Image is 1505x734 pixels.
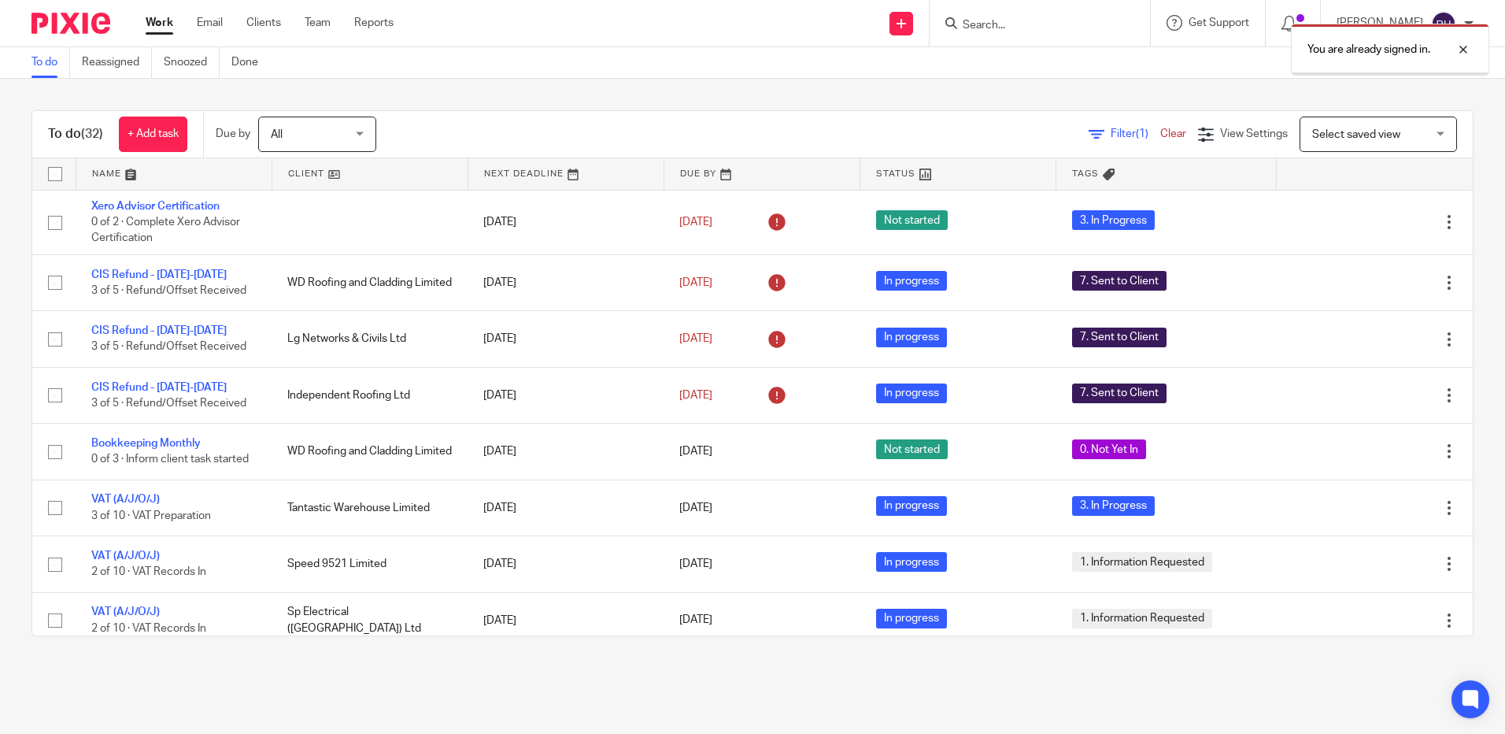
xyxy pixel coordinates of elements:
span: [DATE] [679,615,712,626]
span: Tags [1072,169,1099,178]
a: Xero Advisor Certification [91,201,220,212]
a: CIS Refund - [DATE]-[DATE] [91,325,227,336]
a: VAT (A/J/O/J) [91,606,160,617]
a: + Add task [119,117,187,152]
span: (1) [1136,128,1148,139]
p: You are already signed in. [1307,42,1430,57]
span: 0. Not Yet In [1072,439,1146,459]
span: 2 of 10 · VAT Records In [91,623,206,634]
img: svg%3E [1431,11,1456,36]
td: WD Roofing and Cladding Limited [272,254,468,310]
span: Select saved view [1312,129,1400,140]
span: 3 of 5 · Refund/Offset Received [91,398,246,409]
span: 3 of 10 · VAT Preparation [91,510,211,521]
span: [DATE] [679,446,712,457]
a: CIS Refund - [DATE]-[DATE] [91,269,227,280]
span: [DATE] [679,502,712,513]
a: Done [231,47,270,78]
a: Clients [246,15,281,31]
span: [DATE] [679,333,712,344]
a: Snoozed [164,47,220,78]
span: 3. In Progress [1072,496,1155,516]
span: All [271,129,283,140]
td: Tantastic Warehouse Limited [272,480,468,536]
span: In progress [876,552,947,572]
span: 7. Sent to Client [1072,271,1167,291]
p: Due by [216,126,250,142]
span: 3. In Progress [1072,210,1155,230]
span: 1. Information Requested [1072,552,1212,572]
span: 7. Sent to Client [1072,328,1167,347]
td: [DATE] [468,424,664,480]
span: [DATE] [679,558,712,569]
h1: To do [48,126,103,143]
span: In progress [876,496,947,516]
span: 0 of 2 · Complete Xero Advisor Certification [91,217,240,244]
a: Bookkeeping Monthly [91,438,201,449]
td: [DATE] [468,536,664,592]
td: [DATE] [468,480,664,536]
td: WD Roofing and Cladding Limited [272,424,468,480]
span: Filter [1111,128,1160,139]
td: [DATE] [468,367,664,423]
a: VAT (A/J/O/J) [91,494,160,505]
span: Not started [876,439,948,459]
td: Lg Networks & Civils Ltd [272,311,468,367]
a: Reports [354,15,394,31]
span: In progress [876,609,947,628]
td: Sp Electrical ([GEOGRAPHIC_DATA]) Ltd [272,592,468,648]
span: In progress [876,384,947,403]
a: Clear [1160,128,1186,139]
span: [DATE] [679,390,712,401]
td: [DATE] [468,592,664,648]
span: (32) [81,128,103,140]
span: [DATE] [679,277,712,288]
img: Pixie [31,13,110,34]
span: 3 of 5 · Refund/Offset Received [91,285,246,296]
span: 3 of 5 · Refund/Offset Received [91,342,246,353]
span: 2 of 10 · VAT Records In [91,566,206,577]
td: Independent Roofing Ltd [272,367,468,423]
span: 7. Sent to Client [1072,384,1167,403]
a: CIS Refund - [DATE]-[DATE] [91,382,227,393]
a: To do [31,47,70,78]
span: In progress [876,328,947,347]
td: [DATE] [468,254,664,310]
td: Speed 9521 Limited [272,536,468,592]
span: 1. Information Requested [1072,609,1212,628]
span: 0 of 3 · Inform client task started [91,454,249,465]
a: Email [197,15,223,31]
span: View Settings [1220,128,1288,139]
a: Work [146,15,173,31]
td: [DATE] [468,190,664,254]
span: In progress [876,271,947,291]
td: [DATE] [468,311,664,367]
span: [DATE] [679,217,712,228]
a: Team [305,15,331,31]
span: Not started [876,210,948,230]
a: Reassigned [82,47,152,78]
a: VAT (A/J/O/J) [91,550,160,562]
